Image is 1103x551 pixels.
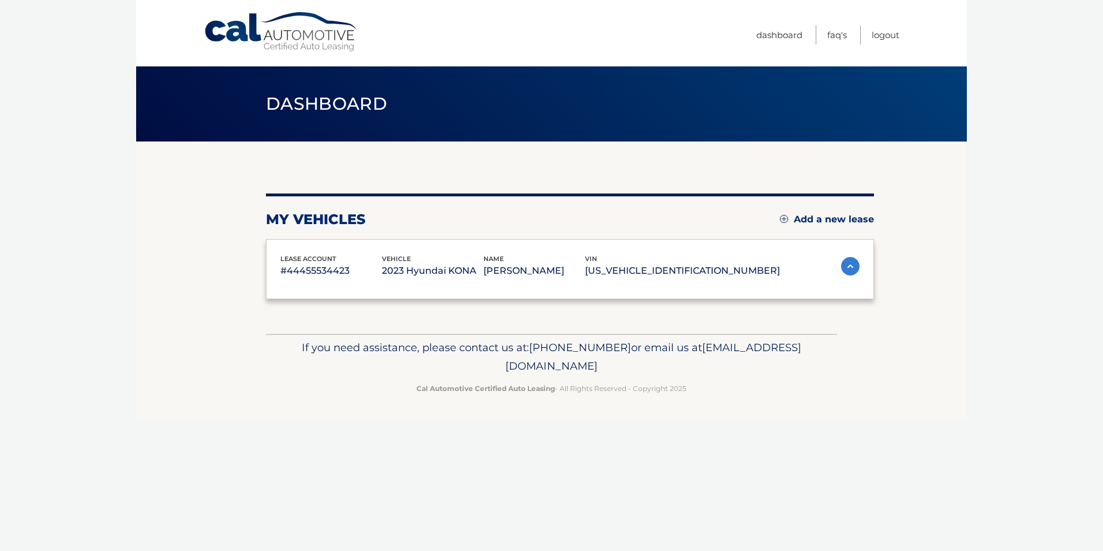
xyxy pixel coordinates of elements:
img: add.svg [780,215,788,223]
a: Add a new lease [780,214,874,225]
h2: my vehicles [266,211,366,228]
span: Dashboard [266,93,387,114]
p: [US_VEHICLE_IDENTIFICATION_NUMBER] [585,263,780,279]
p: - All Rights Reserved - Copyright 2025 [273,382,830,394]
p: #44455534423 [280,263,382,279]
p: 2023 Hyundai KONA [382,263,483,279]
img: accordion-active.svg [841,257,860,275]
span: vehicle [382,255,411,263]
span: lease account [280,255,336,263]
strong: Cal Automotive Certified Auto Leasing [417,384,555,393]
a: Logout [872,25,899,44]
a: FAQ's [827,25,847,44]
span: [PHONE_NUMBER] [529,341,631,354]
p: [PERSON_NAME] [483,263,585,279]
span: vin [585,255,597,263]
p: If you need assistance, please contact us at: or email us at [273,338,830,375]
a: Cal Automotive [204,12,359,53]
a: Dashboard [756,25,802,44]
span: name [483,255,504,263]
span: [EMAIL_ADDRESS][DOMAIN_NAME] [505,341,801,373]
